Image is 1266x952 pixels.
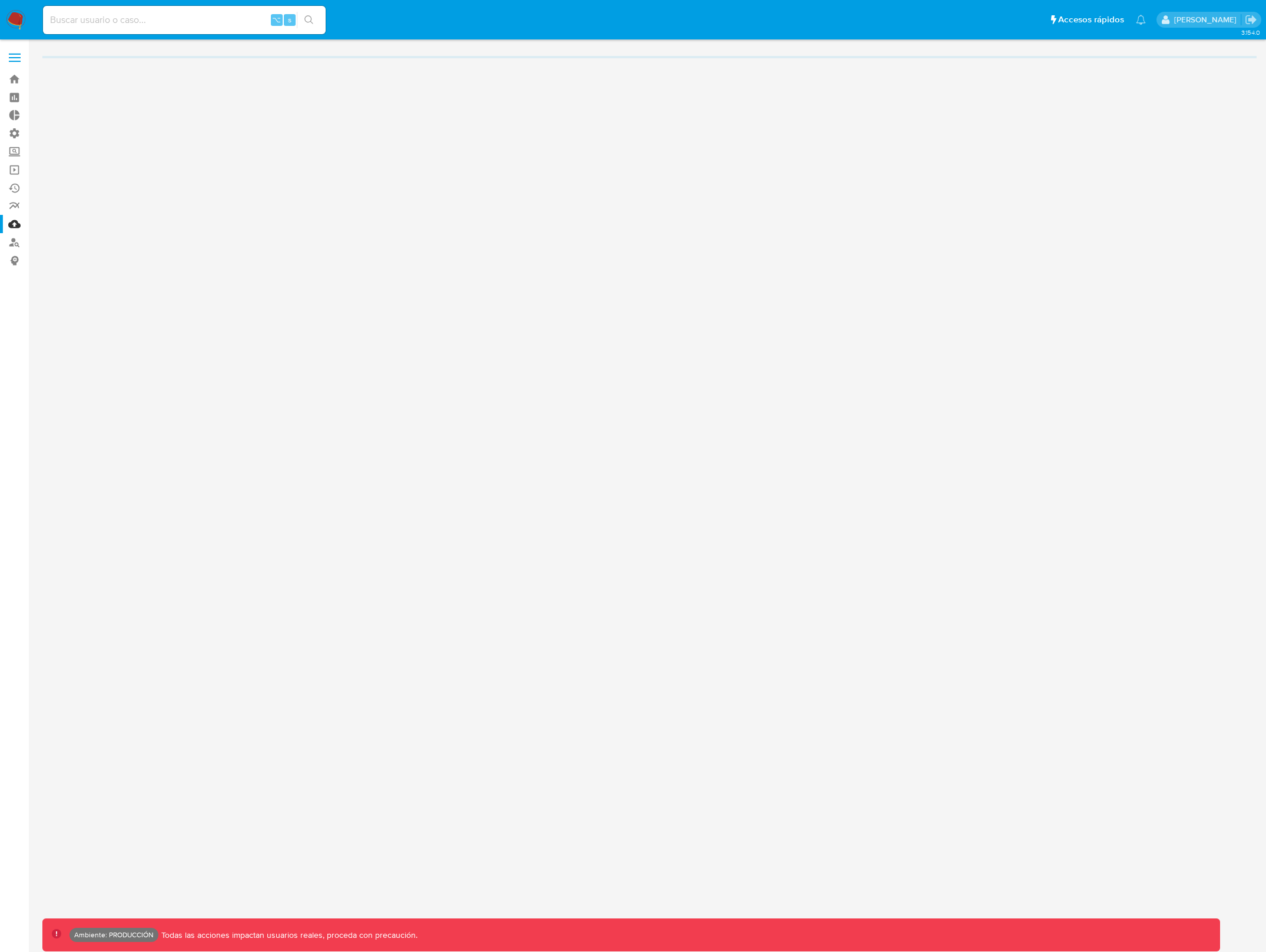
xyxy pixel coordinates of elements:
a: Salir [1245,14,1257,26]
span: Accesos rápidos [1058,14,1124,26]
input: Buscar usuario o caso... [43,12,326,28]
a: Notificaciones [1136,15,1146,25]
p: gaspar.zanini@mercadolibre.com [1174,14,1241,25]
span: s [288,14,291,25]
p: Todas las acciones impactan usuarios reales, proceda con precaución. [158,930,417,941]
span: ⌥ [272,14,281,25]
p: Ambiente: PRODUCCIÓN [74,933,154,937]
button: search-icon [297,12,321,28]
